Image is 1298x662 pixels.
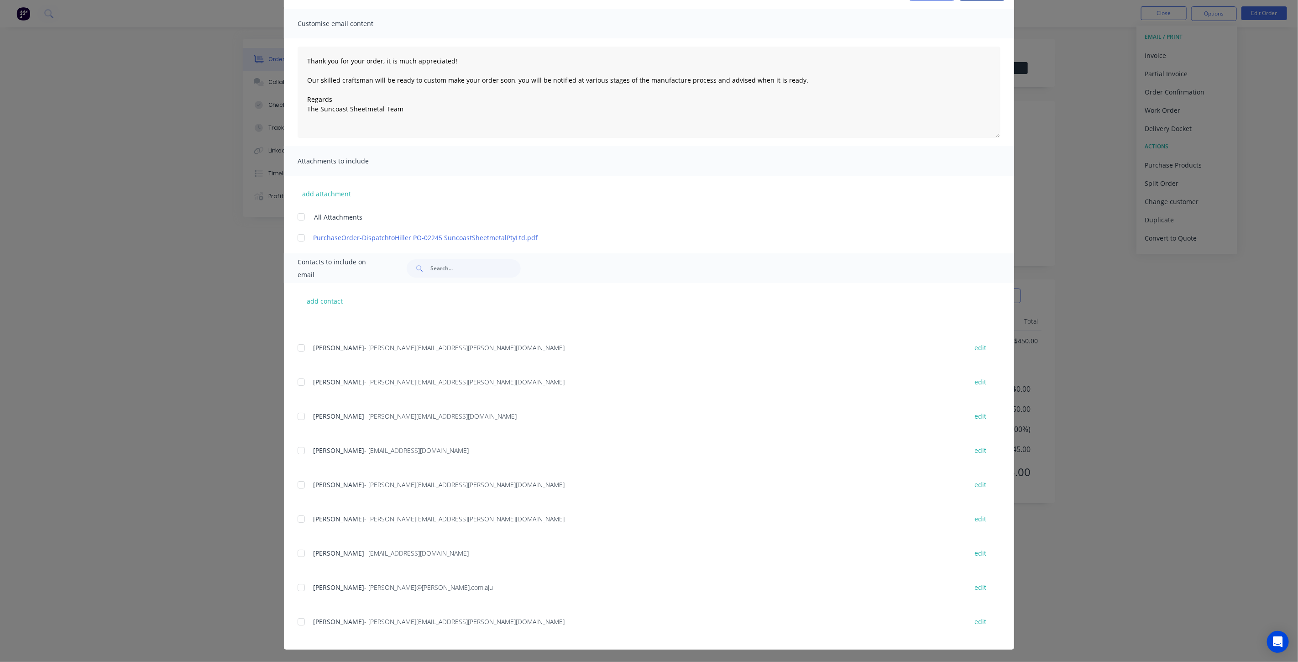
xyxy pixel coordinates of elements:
[313,343,364,352] span: [PERSON_NAME]
[364,378,565,386] span: - [PERSON_NAME][EMAIL_ADDRESS][PERSON_NAME][DOMAIN_NAME]
[364,617,565,626] span: - [PERSON_NAME][EMAIL_ADDRESS][PERSON_NAME][DOMAIN_NAME]
[969,581,992,594] button: edit
[364,412,517,420] span: - [PERSON_NAME][EMAIL_ADDRESS][DOMAIN_NAME]
[1267,631,1289,653] div: Open Intercom Messenger
[969,615,992,628] button: edit
[313,583,364,592] span: [PERSON_NAME]
[969,342,992,354] button: edit
[969,513,992,525] button: edit
[313,446,364,455] span: [PERSON_NAME]
[969,547,992,559] button: edit
[364,446,469,455] span: - [EMAIL_ADDRESS][DOMAIN_NAME]
[298,256,384,281] span: Contacts to include on email
[430,259,521,278] input: Search...
[298,187,356,200] button: add attachment
[298,17,398,30] span: Customise email content
[298,155,398,168] span: Attachments to include
[314,212,362,222] span: All Attachments
[313,233,958,242] a: PurchaseOrder-DispatchtoHiller PO-02245 SuncoastSheetmetalPtyLtd.pdf
[298,294,352,308] button: add contact
[364,549,469,557] span: - [EMAIL_ADDRESS][DOMAIN_NAME]
[298,47,1000,138] textarea: Thank you for your order, it is much appreciated! Our skilled craftsman will be ready to custom m...
[313,412,364,420] span: [PERSON_NAME]
[969,478,992,491] button: edit
[969,376,992,388] button: edit
[313,617,364,626] span: [PERSON_NAME]
[313,515,364,523] span: [PERSON_NAME]
[313,378,364,386] span: [PERSON_NAME]
[313,549,364,557] span: [PERSON_NAME]
[969,444,992,457] button: edit
[364,343,565,352] span: - [PERSON_NAME][EMAIL_ADDRESS][PERSON_NAME][DOMAIN_NAME]
[969,410,992,422] button: edit
[313,480,364,489] span: [PERSON_NAME]
[364,480,565,489] span: - [PERSON_NAME][EMAIL_ADDRESS][PERSON_NAME][DOMAIN_NAME]
[364,583,493,592] span: - [PERSON_NAME]@[PERSON_NAME].com.aju
[364,515,565,523] span: - [PERSON_NAME][EMAIL_ADDRESS][PERSON_NAME][DOMAIN_NAME]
